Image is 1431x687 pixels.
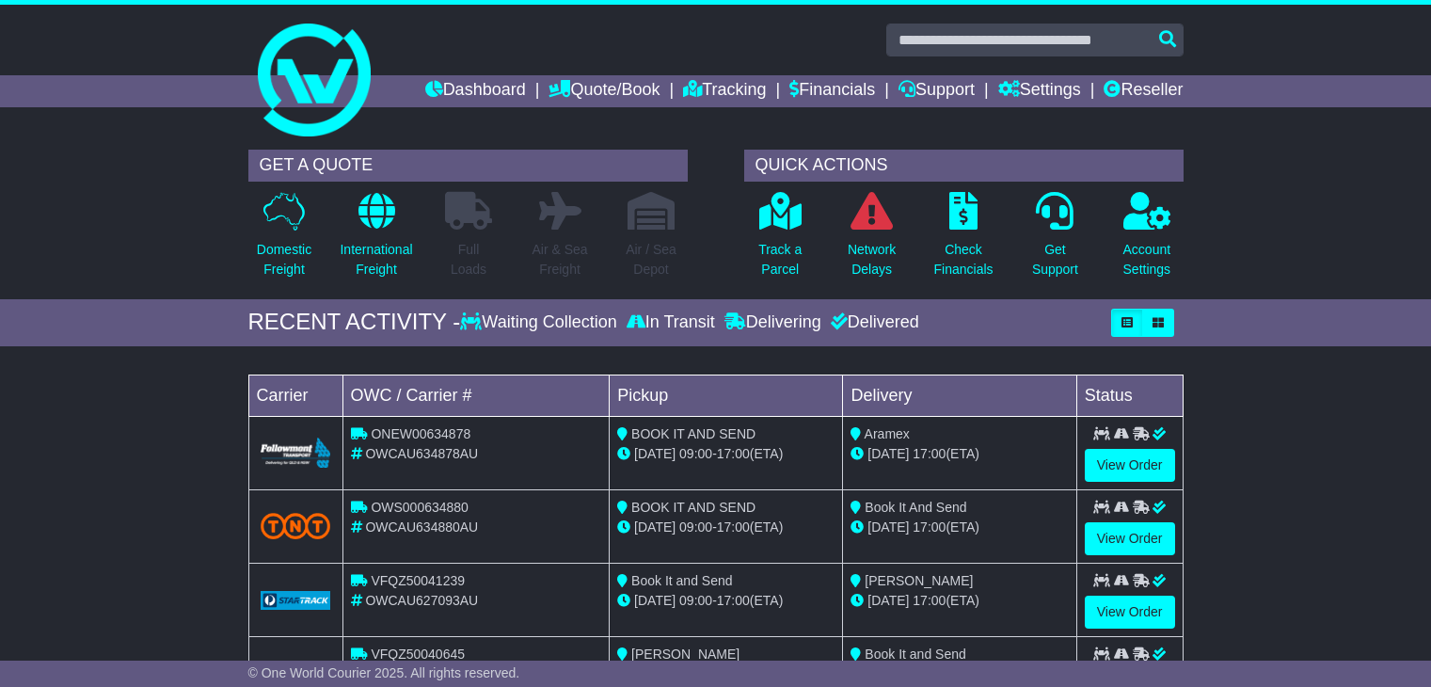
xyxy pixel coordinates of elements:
a: View Order [1085,449,1175,482]
div: - (ETA) [617,591,835,611]
span: 17:00 [913,593,946,608]
img: GetCarrierServiceLogo [261,591,331,610]
span: [DATE] [634,519,676,535]
p: Get Support [1032,240,1078,280]
span: [PERSON_NAME] [865,573,973,588]
td: Pickup [610,375,843,416]
td: Delivery [843,375,1076,416]
div: RECENT ACTIVITY - [248,309,461,336]
td: Status [1076,375,1183,416]
p: Account Settings [1123,240,1171,280]
span: 17:00 [717,593,750,608]
div: Delivering [720,312,826,333]
span: © One World Courier 2025. All rights reserved. [248,665,520,680]
a: GetSupport [1031,191,1079,290]
div: (ETA) [851,591,1068,611]
a: Tracking [683,75,766,107]
span: Aramex [865,426,910,441]
img: Followmont_Transport.png [261,438,331,469]
p: Check Financials [934,240,994,280]
p: International Freight [340,240,412,280]
span: ONEW00634878 [371,426,470,441]
div: (ETA) [851,444,1068,464]
span: 17:00 [913,446,946,461]
a: View Order [1085,596,1175,629]
span: VFQZ50041239 [371,573,465,588]
p: Air & Sea Freight [532,240,587,280]
a: Settings [998,75,1081,107]
a: Quote/Book [549,75,660,107]
a: AccountSettings [1122,191,1172,290]
span: 09:00 [679,593,712,608]
td: OWC / Carrier # [342,375,610,416]
div: In Transit [622,312,720,333]
span: [DATE] [867,446,909,461]
div: Waiting Collection [460,312,621,333]
div: (ETA) [851,518,1068,537]
span: Book It And Send [865,500,966,515]
p: Domestic Freight [257,240,311,280]
div: Delivered [826,312,919,333]
span: 17:00 [913,519,946,535]
p: Network Delays [848,240,896,280]
span: 17:00 [717,446,750,461]
span: 17:00 [717,519,750,535]
a: NetworkDelays [847,191,897,290]
span: OWS000634880 [371,500,469,515]
span: OWCAU634880AU [365,519,478,535]
img: TNT_Domestic.png [261,513,331,538]
span: OWCAU627093AU [365,593,478,608]
div: GET A QUOTE [248,150,688,182]
a: Support [898,75,975,107]
span: [DATE] [867,593,909,608]
span: [DATE] [867,519,909,535]
a: DomesticFreight [256,191,312,290]
p: Air / Sea Depot [626,240,676,280]
span: OWCAU634878AU [365,446,478,461]
a: Dashboard [425,75,526,107]
div: - (ETA) [617,444,835,464]
a: Financials [789,75,875,107]
a: View Order [1085,522,1175,555]
span: [DATE] [634,446,676,461]
a: CheckFinancials [933,191,994,290]
a: Reseller [1104,75,1183,107]
span: 09:00 [679,519,712,535]
a: InternationalFreight [339,191,413,290]
p: Track a Parcel [758,240,802,280]
a: Track aParcel [757,191,803,290]
div: - (ETA) [617,518,835,537]
span: Book It and Send [865,647,965,662]
span: BOOK IT AND SEND [631,426,755,441]
p: Full Loads [445,240,492,280]
span: BOOK IT AND SEND [631,500,755,515]
span: [DATE] [634,593,676,608]
span: Book It and Send [631,573,732,588]
td: Carrier [248,375,342,416]
span: 09:00 [679,446,712,461]
span: [PERSON_NAME] [631,647,739,662]
span: VFQZ50040645 [371,647,465,662]
div: QUICK ACTIONS [744,150,1184,182]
